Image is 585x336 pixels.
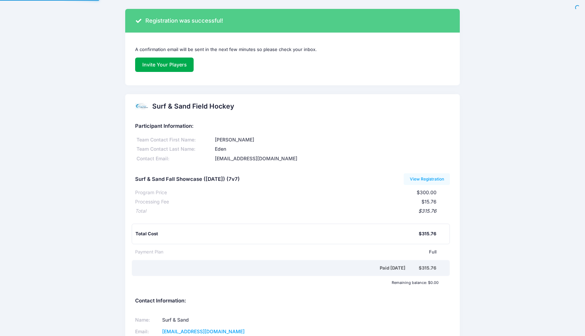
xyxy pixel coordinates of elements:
[135,298,450,304] h5: Contact Information:
[145,17,223,24] h3: Registration was successful!
[135,46,450,53] p: A confirmation email will be sent in the next few minutes so please check your inbox.
[135,198,169,206] div: Processing Fee
[152,102,234,110] h2: Surf & Sand Field Hockey
[419,231,436,237] div: $315.76
[135,189,167,196] div: Program Price
[164,249,437,256] div: Full
[214,146,450,153] div: Eden
[135,58,194,72] a: Invite Your Players
[135,176,240,183] h5: Surf & Sand Fall Showcase ([DATE]) (7v7)
[135,146,214,153] div: Team Contact Last Name:
[135,155,214,162] div: Contact Email:
[135,231,419,237] div: Total Cost
[132,281,442,285] div: Remaining balance: $0.00
[135,314,160,326] td: Name:
[162,328,245,334] a: [EMAIL_ADDRESS][DOMAIN_NAME]
[135,123,450,129] h5: Participant Information:
[417,189,437,195] span: $300.00
[419,265,436,272] div: $315.76
[404,173,450,185] a: View Registration
[214,155,450,162] div: [EMAIL_ADDRESS][DOMAIN_NAME]
[146,208,437,215] div: $315.76
[135,249,164,256] div: Payment Plan
[214,136,450,144] div: [PERSON_NAME]
[136,265,419,272] div: Paid [DATE]
[169,198,437,206] div: $15.76
[135,136,214,144] div: Team Contact First Name:
[135,208,146,215] div: Total
[160,314,284,326] td: Surf & Sand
